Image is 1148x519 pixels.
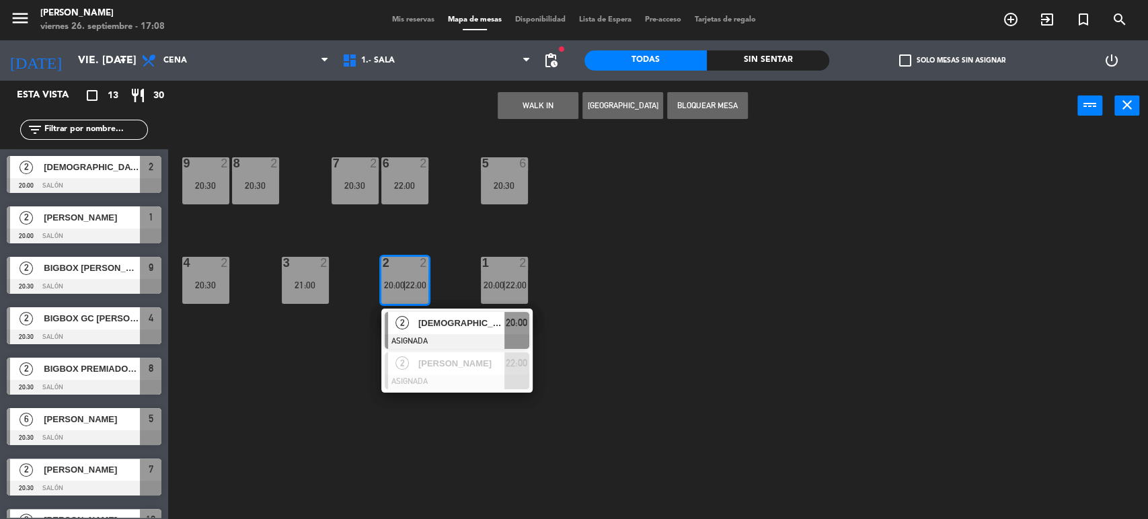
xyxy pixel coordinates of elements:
[418,316,504,330] span: [DEMOGRAPHIC_DATA][PERSON_NAME]
[1114,95,1139,116] button: close
[221,257,229,269] div: 2
[1075,11,1092,28] i: turned_in_not
[406,280,426,290] span: 22:00
[519,157,527,169] div: 6
[20,312,33,325] span: 2
[163,56,187,65] span: Cena
[20,262,33,275] span: 2
[1082,97,1098,113] i: power_input
[43,122,147,137] input: Filtrar por nombre...
[320,257,328,269] div: 2
[40,20,165,34] div: viernes 26. septiembre - 17:08
[506,315,527,331] span: 20:00
[44,412,140,426] span: [PERSON_NAME]
[44,311,140,325] span: BIGBOX GC [PERSON_NAME]
[282,280,329,290] div: 21:00
[149,411,153,427] span: 5
[584,50,707,71] div: Todas
[418,356,504,370] span: [PERSON_NAME]
[506,355,527,371] span: 22:00
[149,310,153,326] span: 4
[898,54,911,67] span: check_box_outline_blank
[667,92,748,119] button: Bloquear Mesa
[482,157,483,169] div: 5
[395,316,409,329] span: 2
[270,157,278,169] div: 2
[1119,97,1135,113] i: close
[543,52,559,69] span: pending_actions
[233,157,234,169] div: 8
[20,211,33,225] span: 2
[582,92,663,119] button: [GEOGRAPHIC_DATA]
[688,16,763,24] span: Tarjetas de regalo
[7,87,97,104] div: Esta vista
[420,157,428,169] div: 2
[84,87,100,104] i: crop_square
[384,280,405,290] span: 20:00
[149,209,153,225] span: 1
[27,122,43,138] i: filter_list
[182,280,229,290] div: 20:30
[361,56,395,65] span: 1.- Sala
[441,16,508,24] span: Mapa de mesas
[558,45,566,53] span: fiber_manual_record
[10,8,30,33] button: menu
[283,257,284,269] div: 3
[130,87,146,104] i: restaurant
[20,413,33,426] span: 6
[149,360,153,376] span: 8
[332,181,379,190] div: 20:30
[404,280,406,290] span: |
[20,161,33,174] span: 2
[115,52,131,69] i: arrow_drop_down
[498,92,578,119] button: WALK IN
[221,157,229,169] div: 2
[44,463,140,477] span: [PERSON_NAME]
[153,88,164,104] span: 30
[10,8,30,28] i: menu
[898,54,1005,67] label: Solo mesas sin asignar
[420,257,428,269] div: 2
[385,16,441,24] span: Mis reservas
[1112,11,1128,28] i: search
[44,210,140,225] span: [PERSON_NAME]
[1003,11,1019,28] i: add_circle_outline
[1103,52,1119,69] i: power_settings_new
[503,280,506,290] span: |
[40,7,165,20] div: [PERSON_NAME]
[638,16,688,24] span: Pre-acceso
[1077,95,1102,116] button: power_input
[44,261,140,275] span: BIGBOX [PERSON_NAME]
[484,280,504,290] span: 20:00
[381,181,428,190] div: 22:00
[481,181,528,190] div: 20:30
[370,157,378,169] div: 2
[395,356,409,370] span: 2
[482,257,483,269] div: 1
[333,157,334,169] div: 7
[44,362,140,376] span: BIGBOX PREMIADOS [PERSON_NAME]
[232,181,279,190] div: 20:30
[572,16,638,24] span: Lista de Espera
[505,280,526,290] span: 22:00
[182,181,229,190] div: 20:30
[149,259,153,276] span: 9
[20,362,33,376] span: 2
[707,50,829,71] div: Sin sentar
[149,159,153,175] span: 2
[519,257,527,269] div: 2
[1039,11,1055,28] i: exit_to_app
[508,16,572,24] span: Disponibilidad
[108,88,118,104] span: 13
[20,463,33,477] span: 2
[149,461,153,477] span: 7
[44,160,140,174] span: [DEMOGRAPHIC_DATA][PERSON_NAME]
